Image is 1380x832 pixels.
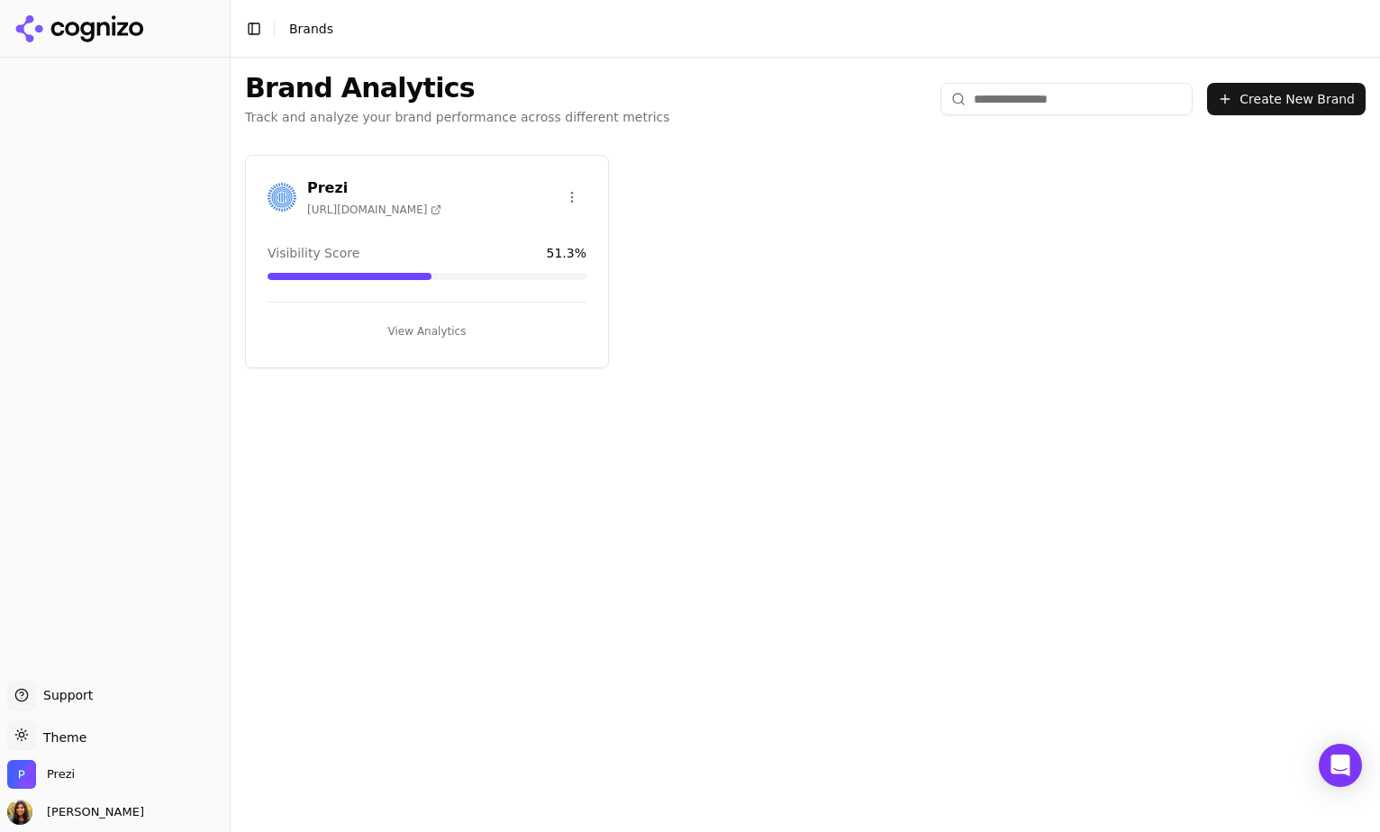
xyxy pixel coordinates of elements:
[268,183,296,212] img: Prezi
[289,22,333,36] span: Brands
[307,177,441,199] h3: Prezi
[40,804,144,820] span: [PERSON_NAME]
[7,760,75,789] button: Open organization switcher
[268,317,586,346] button: View Analytics
[7,760,36,789] img: Prezi
[1207,83,1366,115] button: Create New Brand
[36,730,86,745] span: Theme
[7,800,144,825] button: Open user button
[7,800,32,825] img: Naba Ahmed
[547,244,586,262] span: 51.3 %
[245,72,670,104] h1: Brand Analytics
[36,686,93,704] span: Support
[245,108,670,126] p: Track and analyze your brand performance across different metrics
[268,244,359,262] span: Visibility Score
[289,20,333,38] nav: breadcrumb
[1319,744,1362,787] div: Open Intercom Messenger
[47,766,75,782] span: Prezi
[307,203,441,217] span: [URL][DOMAIN_NAME]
